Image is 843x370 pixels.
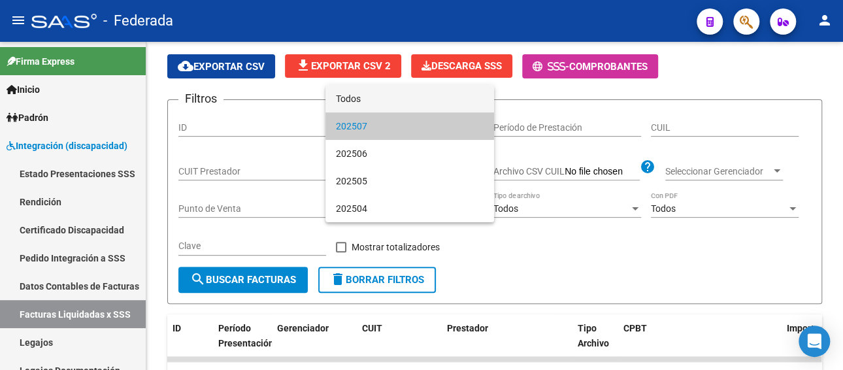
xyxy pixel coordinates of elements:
span: 202505 [336,167,484,195]
span: 202506 [336,140,484,167]
span: 202507 [336,112,484,140]
span: Todos [336,85,484,112]
span: 202504 [336,195,484,222]
div: Open Intercom Messenger [799,326,830,357]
